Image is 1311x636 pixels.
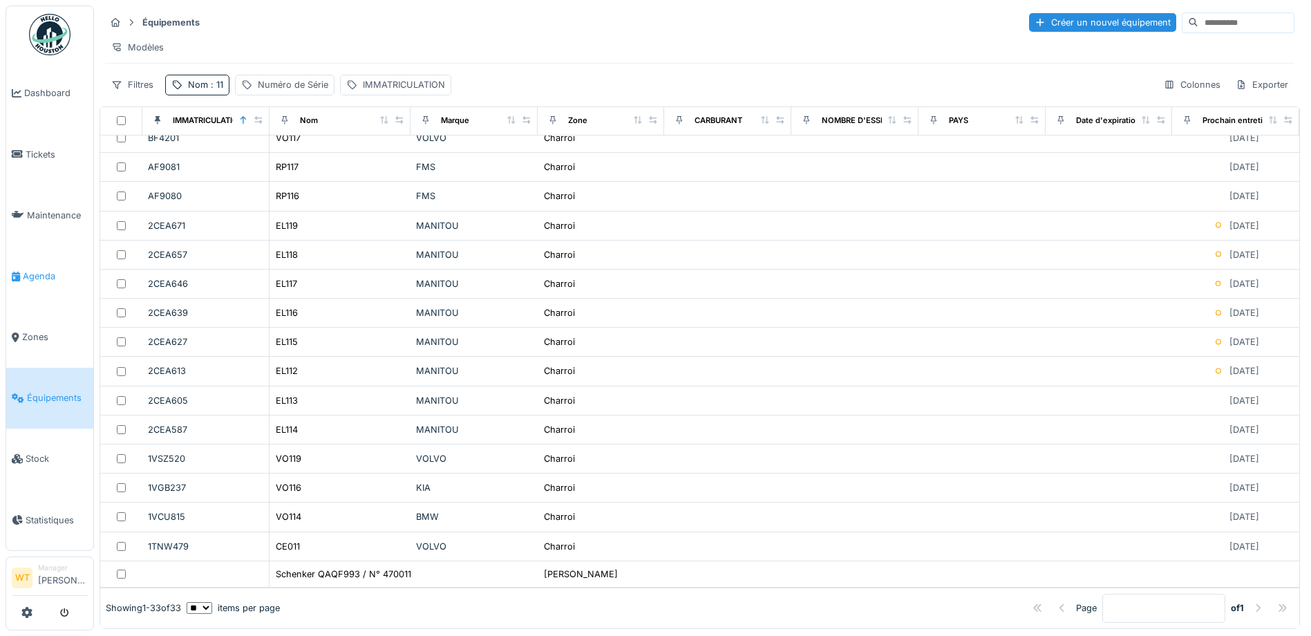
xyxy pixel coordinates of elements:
div: Charroi [544,131,575,144]
a: Stock [6,429,93,489]
div: 2CEA605 [148,394,263,407]
a: Maintenance [6,185,93,245]
div: EL117 [276,277,297,290]
div: [DATE] [1229,277,1259,290]
div: Exporter [1229,75,1294,95]
a: Équipements [6,368,93,429]
div: MANITOU [416,335,532,348]
div: KIA [416,481,532,494]
div: [DATE] [1229,423,1259,436]
div: VOLVO [416,540,532,553]
div: IMMATRICULATION [173,115,245,127]
div: EL113 [276,394,298,407]
div: BF4201 [148,131,263,144]
div: MANITOU [416,277,532,290]
div: RP116 [276,189,299,203]
div: EL116 [276,306,298,319]
li: [PERSON_NAME] [38,563,88,592]
div: 2CEA613 [148,364,263,377]
div: [DATE] [1229,394,1259,407]
div: Charroi [544,160,575,174]
div: EL115 [276,335,298,348]
span: Maintenance [27,209,88,222]
span: : 11 [208,79,223,90]
div: 2CEA587 [148,423,263,436]
div: Nom [300,115,318,127]
div: MANITOU [416,306,532,319]
div: 1VSZ520 [148,452,263,465]
a: Dashboard [6,63,93,124]
div: 2CEA639 [148,306,263,319]
div: VO119 [276,452,301,465]
div: 1TNW479 [148,540,263,553]
div: [DATE] [1229,131,1259,144]
span: Tickets [26,148,88,161]
span: Dashboard [24,86,88,100]
div: Nom [188,78,223,91]
div: Charroi [544,219,575,232]
div: Schenker QAQF993 / N° 470011 [276,568,411,581]
div: BMW [416,510,532,523]
div: [DATE] [1229,510,1259,523]
div: IMMATRICULATION [363,78,445,91]
div: [DATE] [1229,335,1259,348]
strong: Équipements [137,16,205,29]
div: Charroi [544,481,575,494]
div: [PERSON_NAME] [544,568,618,581]
li: WT [12,568,32,588]
div: 1VGB237 [148,481,263,494]
div: Charroi [544,540,575,553]
div: Charroi [544,510,575,523]
div: items per page [187,601,280,615]
div: Charroi [544,394,575,407]
div: AF9081 [148,160,263,174]
a: Tickets [6,124,93,185]
div: MANITOU [416,219,532,232]
span: Zones [22,330,88,344]
img: Badge_color-CXgf-gQk.svg [29,14,70,55]
div: Modèles [105,37,170,57]
div: [DATE] [1229,452,1259,465]
div: Charroi [544,189,575,203]
div: Numéro de Série [258,78,328,91]
div: Charroi [544,335,575,348]
div: Page [1076,601,1097,615]
span: Statistiques [26,514,88,527]
div: [DATE] [1229,364,1259,377]
div: CARBURANT [695,115,742,127]
div: Marque [441,115,469,127]
div: MANITOU [416,248,532,261]
div: [DATE] [1229,540,1259,553]
div: MANITOU [416,364,532,377]
a: WT Manager[PERSON_NAME] [12,563,88,596]
div: [DATE] [1229,306,1259,319]
div: Date d'expiration [1076,115,1140,127]
div: Charroi [544,423,575,436]
div: [DATE] [1229,160,1259,174]
div: MANITOU [416,423,532,436]
div: EL118 [276,248,298,261]
div: 2CEA657 [148,248,263,261]
div: Charroi [544,364,575,377]
div: Zone [568,115,587,127]
div: 1VCU815 [148,510,263,523]
div: AF9080 [148,189,263,203]
div: 2CEA671 [148,219,263,232]
div: CE011 [276,540,300,553]
div: [DATE] [1229,481,1259,494]
div: NOMBRE D'ESSIEU [822,115,893,127]
span: Stock [26,452,88,465]
div: [DATE] [1229,219,1259,232]
a: Zones [6,307,93,368]
div: 2CEA627 [148,335,263,348]
a: Statistiques [6,489,93,550]
div: MANITOU [416,394,532,407]
div: VO116 [276,481,301,494]
div: FMS [416,160,532,174]
div: EL114 [276,423,298,436]
div: VO114 [276,510,301,523]
div: Charroi [544,452,575,465]
div: Charroi [544,306,575,319]
div: Prochain entretien [1202,115,1272,127]
div: VOLVO [416,131,532,144]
